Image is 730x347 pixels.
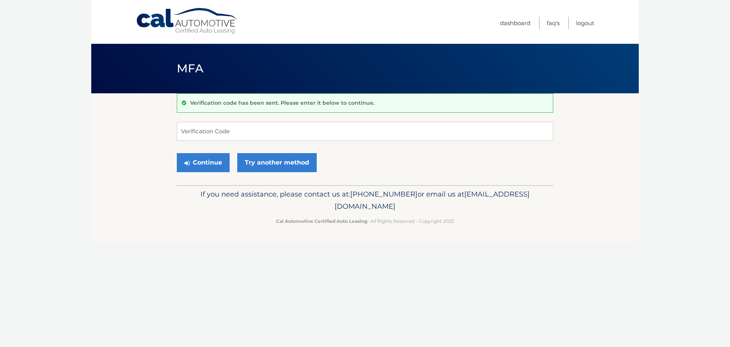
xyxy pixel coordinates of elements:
a: Logout [576,17,594,29]
span: MFA [177,61,203,75]
span: [PHONE_NUMBER] [350,190,417,198]
span: [EMAIL_ADDRESS][DOMAIN_NAME] [335,190,530,211]
button: Continue [177,153,230,172]
a: Dashboard [500,17,530,29]
p: Verification code has been sent. Please enter it below to continue. [190,99,375,106]
a: FAQ's [547,17,560,29]
a: Cal Automotive [136,8,238,35]
a: Try another method [237,153,317,172]
p: If you need assistance, please contact us at: or email us at [182,188,548,213]
strong: Cal Automotive Certified Auto Leasing [276,218,367,224]
p: - All Rights Reserved - Copyright 2025 [182,217,548,225]
input: Verification Code [177,122,553,141]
